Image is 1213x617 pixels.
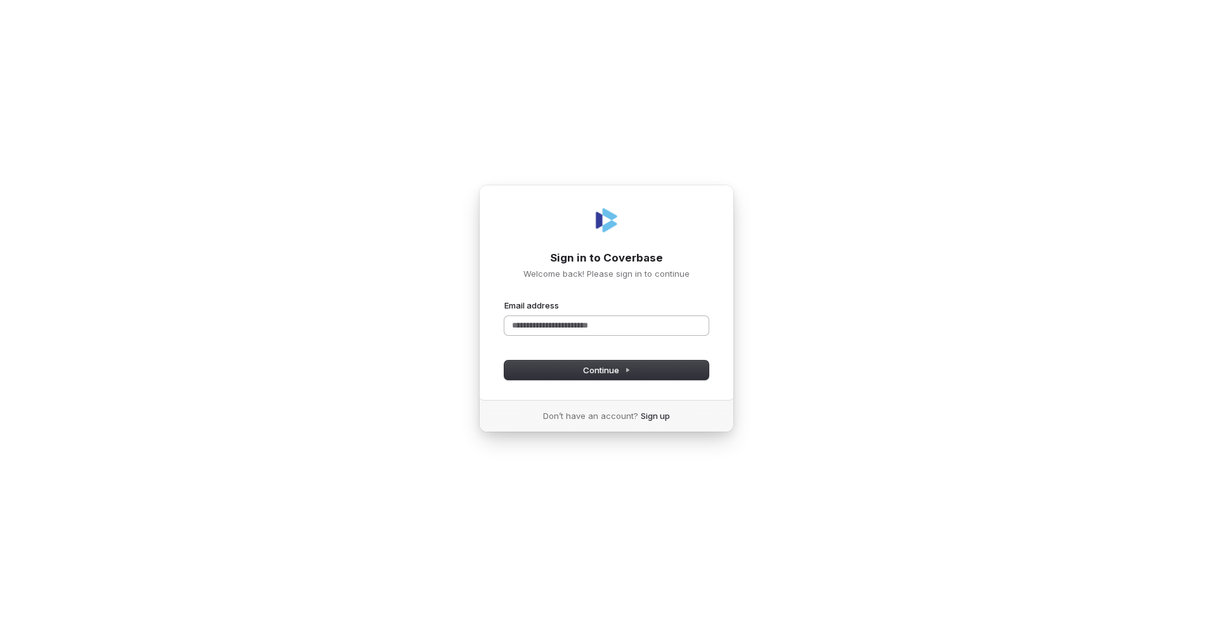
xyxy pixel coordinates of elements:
button: Continue [504,361,709,380]
img: Coverbase [591,205,622,236]
h1: Sign in to Coverbase [504,251,709,266]
label: Email address [504,300,559,311]
span: Don’t have an account? [543,410,638,421]
span: Continue [583,364,631,376]
p: Welcome back! Please sign in to continue [504,268,709,279]
a: Sign up [641,410,670,421]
